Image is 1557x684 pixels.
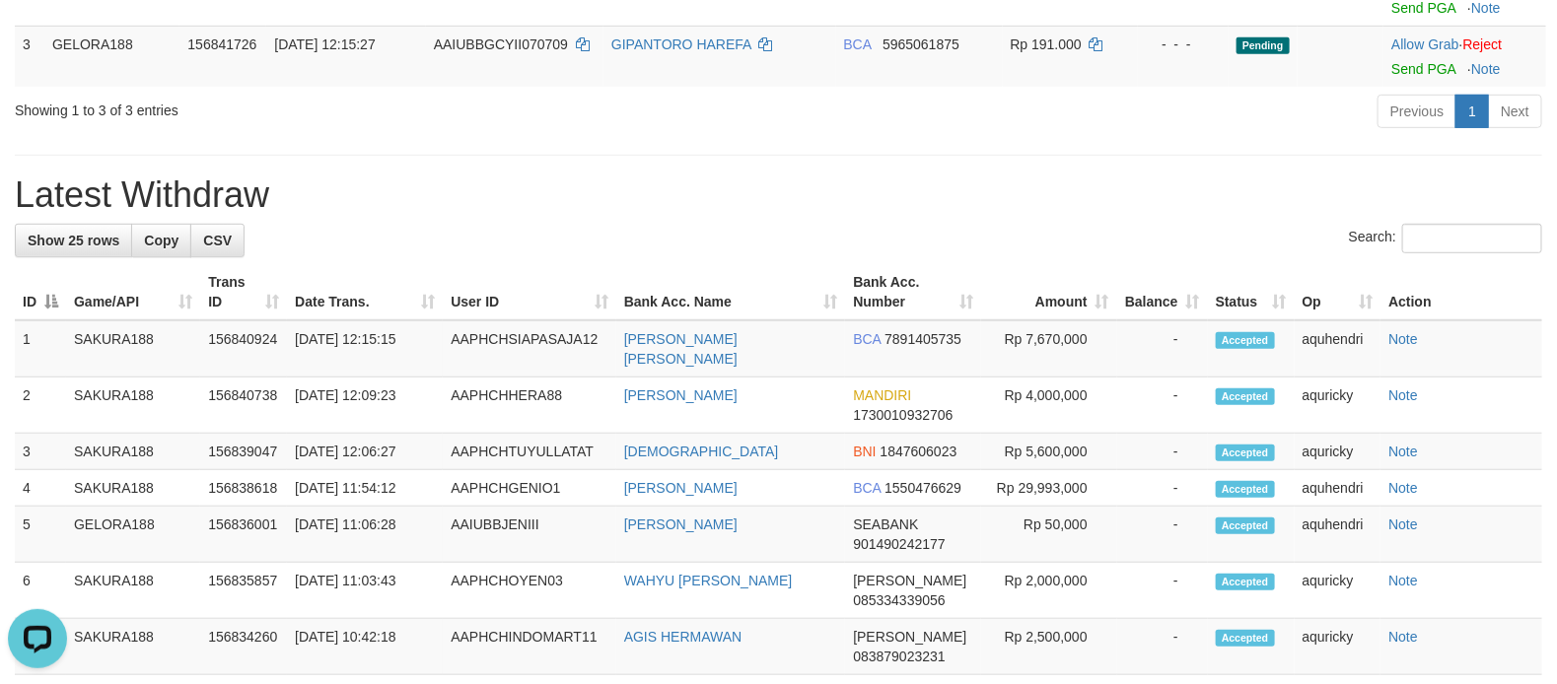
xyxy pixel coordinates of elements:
th: Status: activate to sort column ascending [1208,264,1295,320]
td: aquhendri [1295,320,1381,377]
td: SAKURA188 [66,377,200,434]
a: Allow Grab [1391,36,1458,52]
span: CSV [203,233,232,248]
td: Rp 50,000 [981,507,1116,563]
span: Copy 085334339056 to clipboard [853,592,945,608]
td: Rp 4,000,000 [981,377,1116,434]
td: 4 [15,470,66,507]
span: Copy 901490242177 to clipboard [853,536,945,552]
a: AGIS HERMAWAN [624,629,743,645]
a: [DEMOGRAPHIC_DATA] [624,444,779,459]
td: - [1117,619,1208,675]
td: 156836001 [200,507,287,563]
a: Note [1388,516,1418,532]
a: [PERSON_NAME] [624,480,738,496]
span: MANDIRI [853,387,911,403]
a: Note [1471,61,1501,77]
td: AAPHCHOYEN03 [443,563,616,619]
a: 1 [1455,95,1489,128]
span: Accepted [1216,445,1275,461]
td: 1 [15,320,66,377]
td: 156835857 [200,563,287,619]
div: Showing 1 to 3 of 3 entries [15,93,634,120]
a: [PERSON_NAME] [624,387,738,403]
td: [DATE] 11:03:43 [287,563,443,619]
td: SAKURA188 [66,619,200,675]
td: - [1117,434,1208,470]
td: aquricky [1295,563,1381,619]
td: SAKURA188 [66,470,200,507]
a: Note [1388,444,1418,459]
td: Rp 7,670,000 [981,320,1116,377]
a: Show 25 rows [15,224,132,257]
a: Send PGA [1391,61,1455,77]
span: Accepted [1216,630,1275,647]
a: Note [1388,629,1418,645]
td: - [1117,563,1208,619]
span: Show 25 rows [28,233,119,248]
span: SEABANK [853,516,918,532]
td: SAKURA188 [66,563,200,619]
span: Accepted [1216,574,1275,590]
label: Search: [1349,224,1542,253]
td: AAPHCHHERA88 [443,377,616,434]
th: Amount: activate to sort column ascending [981,264,1116,320]
td: AAIUBBJENIII [443,507,616,563]
td: 156840924 [200,320,287,377]
td: AAPHCHTUYULLATAT [443,434,616,470]
td: [DATE] 12:06:27 [287,434,443,470]
span: 156841726 [187,36,256,52]
a: [PERSON_NAME] [624,516,738,532]
td: aquhendri [1295,470,1381,507]
th: Bank Acc. Name: activate to sort column ascending [616,264,846,320]
td: - [1117,470,1208,507]
td: 156839047 [200,434,287,470]
span: Copy [144,233,178,248]
td: 6 [15,563,66,619]
td: 156834260 [200,619,287,675]
a: Note [1388,331,1418,347]
a: GIPANTORO HAREFA [611,36,751,52]
th: User ID: activate to sort column ascending [443,264,616,320]
td: GELORA188 [44,26,179,87]
span: Pending [1237,37,1290,54]
th: ID: activate to sort column descending [15,264,66,320]
span: [PERSON_NAME] [853,573,966,588]
span: Copy 5965061875 to clipboard [883,36,959,52]
td: [DATE] 12:15:15 [287,320,443,377]
span: Accepted [1216,517,1275,534]
span: BCA [844,36,872,52]
a: Note [1388,480,1418,496]
a: Previous [1378,95,1456,128]
td: 3 [15,26,44,87]
td: Rp 2,000,000 [981,563,1116,619]
td: Rp 29,993,000 [981,470,1116,507]
td: - [1117,320,1208,377]
span: Accepted [1216,332,1275,349]
button: Open LiveChat chat widget [8,8,67,67]
td: 156840738 [200,377,287,434]
span: Copy 7891405735 to clipboard [885,331,961,347]
td: GELORA188 [66,507,200,563]
th: Balance: activate to sort column ascending [1117,264,1208,320]
a: Next [1488,95,1542,128]
h1: Latest Withdraw [15,175,1542,215]
span: Accepted [1216,388,1275,405]
td: [DATE] 12:09:23 [287,377,443,434]
td: Rp 2,500,000 [981,619,1116,675]
span: BCA [853,331,881,347]
td: [DATE] 10:42:18 [287,619,443,675]
input: Search: [1402,224,1542,253]
td: Rp 5,600,000 [981,434,1116,470]
span: BCA [853,480,881,496]
td: AAPHCHINDOMART11 [443,619,616,675]
td: [DATE] 11:06:28 [287,507,443,563]
td: 2 [15,377,66,434]
a: Copy [131,224,191,257]
span: Copy 1847606023 to clipboard [881,444,957,459]
td: - [1117,377,1208,434]
a: [PERSON_NAME] [PERSON_NAME] [624,331,738,367]
td: aquhendri [1295,507,1381,563]
td: 3 [15,434,66,470]
span: · [1391,36,1462,52]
